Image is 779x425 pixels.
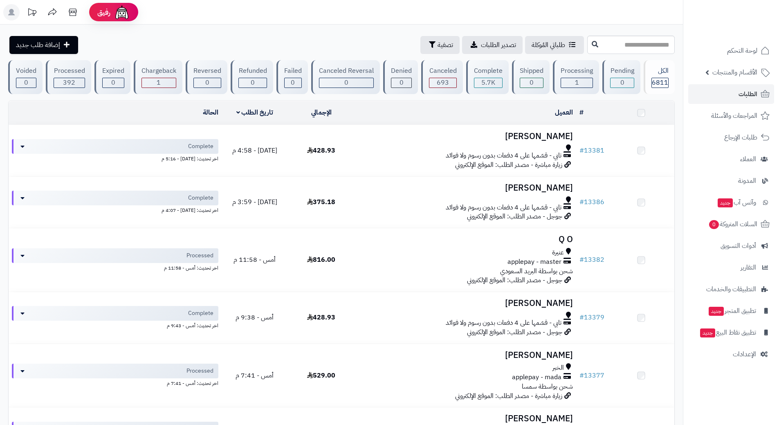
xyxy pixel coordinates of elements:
span: applepay - mada [512,373,561,382]
div: Expired [102,66,124,76]
a: Failed 0 [275,60,310,94]
a: #13381 [579,146,604,155]
a: #13379 [579,313,604,322]
span: أمس - 11:58 م [233,255,276,265]
img: ai-face.png [114,4,130,20]
h3: [PERSON_NAME] [358,132,573,141]
a: طلبات الإرجاع [688,128,774,147]
a: Denied 0 [382,60,420,94]
div: 0 [103,78,124,88]
div: Pending [610,66,634,76]
a: Shipped 0 [510,60,551,94]
div: اخر تحديث: أمس - 11:58 م [12,263,218,272]
span: Complete [188,142,213,151]
a: Canceled 693 [420,60,464,94]
a: إضافة طلب جديد [9,36,78,54]
a: Pending 0 [601,60,642,94]
span: 5.7K [481,78,495,88]
a: تصدير الطلبات [462,36,523,54]
span: لوحة التحكم [727,45,757,56]
a: السلات المتروكة0 [688,214,774,234]
span: 1 [575,78,579,88]
span: وآتس آب [717,197,756,208]
span: زيارة مباشرة - مصدر الطلب: الموقع الإلكتروني [455,391,562,401]
span: [DATE] - 4:58 م [232,146,277,155]
div: 693 [429,78,456,88]
span: رفيق [97,7,110,17]
a: Chargeback 1 [132,60,184,94]
span: 0 [530,78,534,88]
div: 0 [611,78,633,88]
span: جوجل - مصدر الطلب: الموقع الإلكتروني [467,211,562,221]
a: أدوات التسويق [688,236,774,256]
span: تطبيق المتجر [708,305,756,317]
div: Chargeback [141,66,176,76]
span: # [579,146,584,155]
div: Denied [391,66,412,76]
span: طلبات الإرجاع [724,132,757,143]
div: 0 [520,78,543,88]
div: Shipped [520,66,543,76]
span: عنيرة [552,248,564,257]
a: #13386 [579,197,604,207]
span: السلات المتروكة [708,218,757,230]
span: المدونة [738,175,756,187]
span: 1 [157,78,161,88]
span: 0 [709,220,719,229]
div: الكل [651,66,669,76]
img: logo-2.png [723,20,771,37]
button: تصفية [420,36,460,54]
div: 5724 [474,78,502,88]
span: تطبيق نقاط البيع [699,327,756,338]
a: تطبيق نقاط البيعجديد [688,323,774,342]
a: تحديثات المنصة [22,4,42,22]
a: التقارير [688,258,774,277]
a: الطلبات [688,84,774,104]
span: أدوات التسويق [721,240,756,252]
span: 375.18 [307,197,335,207]
span: شحن بواسطة البريد السعودي [500,266,573,276]
span: جوجل - مصدر الطلب: الموقع الإلكتروني [467,275,562,285]
div: اخر تحديث: [DATE] - 5:16 م [12,154,218,162]
a: Canceled Reversal 0 [310,60,382,94]
span: # [579,313,584,322]
span: 816.00 [307,255,335,265]
span: 0 [205,78,209,88]
a: تطبيق المتجرجديد [688,301,774,321]
span: 693 [437,78,449,88]
a: Reversed 0 [184,60,229,94]
a: العملاء [688,149,774,169]
div: Processed [54,66,85,76]
div: 0 [319,78,373,88]
span: [DATE] - 3:59 م [232,197,277,207]
div: 0 [239,78,266,88]
a: طلباتي المُوكلة [525,36,584,54]
div: Refunded [238,66,267,76]
a: لوحة التحكم [688,41,774,61]
span: Processed [186,252,213,260]
span: applepay - master [507,257,561,267]
span: 0 [620,78,624,88]
a: Voided 0 [7,60,44,94]
span: جديد [718,198,733,207]
span: تصفية [438,40,453,50]
div: اخر تحديث: [DATE] - 4:07 م [12,205,218,214]
span: شحن بواسطة سمسا [522,382,573,391]
div: Voided [16,66,36,76]
span: 428.93 [307,313,335,322]
span: أمس - 7:41 م [236,371,274,380]
span: # [579,255,584,265]
span: جوجل - مصدر الطلب: الموقع الإلكتروني [467,327,562,337]
div: 1 [142,78,176,88]
div: Complete [474,66,503,76]
span: 392 [63,78,75,88]
div: Canceled Reversal [319,66,374,76]
a: #13377 [579,371,604,380]
span: زيارة مباشرة - مصدر الطلب: الموقع الإلكتروني [455,160,562,170]
span: الأقسام والمنتجات [712,67,757,78]
a: Processed 392 [44,60,92,94]
span: إضافة طلب جديد [16,40,60,50]
div: Reversed [193,66,221,76]
a: Processing 1 [551,60,601,94]
span: العملاء [740,153,756,165]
